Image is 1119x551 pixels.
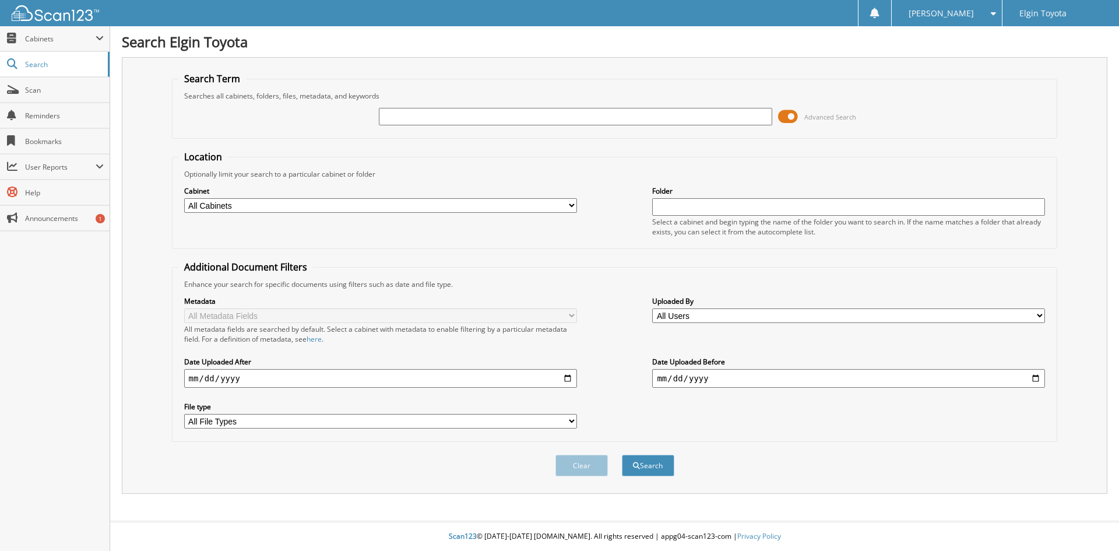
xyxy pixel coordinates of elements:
button: Search [622,455,674,476]
span: Scan [25,85,104,95]
a: Privacy Policy [737,531,781,541]
legend: Location [178,150,228,163]
div: Enhance your search for specific documents using filters such as date and file type. [178,279,1051,289]
span: Advanced Search [804,113,856,121]
legend: Additional Document Filters [178,261,313,273]
span: Reminders [25,111,104,121]
span: User Reports [25,162,96,172]
span: Announcements [25,213,104,223]
label: File type [184,402,577,412]
button: Clear [555,455,608,476]
input: start [184,369,577,388]
span: Help [25,188,104,198]
span: Scan123 [449,531,477,541]
span: Cabinets [25,34,96,44]
input: end [652,369,1045,388]
label: Folder [652,186,1045,196]
span: Bookmarks [25,136,104,146]
div: All metadata fields are searched by default. Select a cabinet with metadata to enable filtering b... [184,324,577,344]
div: Searches all cabinets, folders, files, metadata, and keywords [178,91,1051,101]
div: Select a cabinet and begin typing the name of the folder you want to search in. If the name match... [652,217,1045,237]
label: Metadata [184,296,577,306]
div: © [DATE]-[DATE] [DOMAIN_NAME]. All rights reserved | appg04-scan123-com | [110,522,1119,551]
label: Cabinet [184,186,577,196]
div: 1 [96,214,105,223]
h1: Search Elgin Toyota [122,32,1107,51]
span: Elgin Toyota [1019,10,1067,17]
span: [PERSON_NAME] [909,10,974,17]
img: scan123-logo-white.svg [12,5,99,21]
div: Optionally limit your search to a particular cabinet or folder [178,169,1051,179]
label: Date Uploaded After [184,357,577,367]
label: Date Uploaded Before [652,357,1045,367]
span: Search [25,59,102,69]
label: Uploaded By [652,296,1045,306]
a: here [307,334,322,344]
legend: Search Term [178,72,246,85]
